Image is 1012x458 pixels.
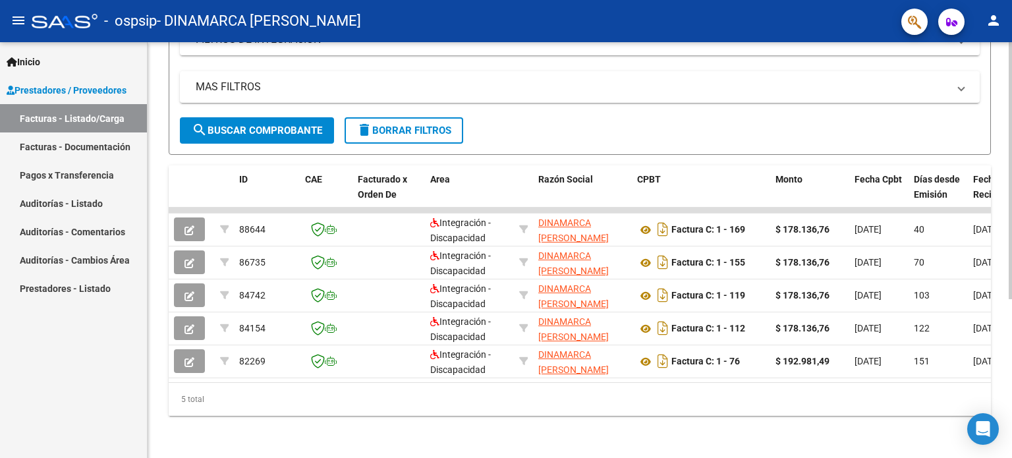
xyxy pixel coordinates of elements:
[538,215,627,243] div: 27437538781
[855,174,902,185] span: Fecha Cpbt
[430,283,491,309] span: Integración - Discapacidad
[169,383,991,416] div: 5 total
[855,290,882,301] span: [DATE]
[914,290,930,301] span: 103
[914,224,924,235] span: 40
[538,314,627,342] div: 27437538781
[973,257,1000,268] span: [DATE]
[914,356,930,366] span: 151
[538,174,593,185] span: Razón Social
[671,291,745,301] strong: Factura C: 1 - 119
[671,324,745,334] strong: Factura C: 1 - 112
[654,285,671,306] i: Descargar documento
[855,257,882,268] span: [DATE]
[538,217,609,243] span: DINAMARCA [PERSON_NAME]
[770,165,849,223] datatable-header-cell: Monto
[967,413,999,445] div: Open Intercom Messenger
[180,71,980,103] mat-expansion-panel-header: MAS FILTROS
[973,224,1000,235] span: [DATE]
[775,290,829,301] strong: $ 178.136,76
[986,13,1001,28] mat-icon: person
[654,351,671,372] i: Descargar documento
[637,174,661,185] span: CPBT
[775,323,829,333] strong: $ 178.136,76
[855,323,882,333] span: [DATE]
[239,174,248,185] span: ID
[180,117,334,144] button: Buscar Comprobante
[430,174,450,185] span: Area
[671,357,740,367] strong: Factura C: 1 - 76
[192,125,322,136] span: Buscar Comprobante
[239,290,266,301] span: 84742
[775,356,829,366] strong: $ 192.981,49
[538,349,609,375] span: DINAMARCA [PERSON_NAME]
[157,7,361,36] span: - DINAMARCA [PERSON_NAME]
[430,250,491,276] span: Integración - Discapacidad
[538,248,627,276] div: 27437538781
[192,122,208,138] mat-icon: search
[538,316,609,342] span: DINAMARCA [PERSON_NAME]
[909,165,968,223] datatable-header-cell: Días desde Emisión
[239,356,266,366] span: 82269
[104,7,157,36] span: - ospsip
[914,257,924,268] span: 70
[849,165,909,223] datatable-header-cell: Fecha Cpbt
[775,224,829,235] strong: $ 178.136,76
[914,323,930,333] span: 122
[914,174,960,200] span: Días desde Emisión
[352,165,425,223] datatable-header-cell: Facturado x Orden De
[239,257,266,268] span: 86735
[425,165,514,223] datatable-header-cell: Area
[196,80,948,94] mat-panel-title: MAS FILTROS
[533,165,632,223] datatable-header-cell: Razón Social
[239,323,266,333] span: 84154
[654,219,671,240] i: Descargar documento
[973,323,1000,333] span: [DATE]
[430,217,491,243] span: Integración - Discapacidad
[356,122,372,138] mat-icon: delete
[538,250,609,276] span: DINAMARCA [PERSON_NAME]
[356,125,451,136] span: Borrar Filtros
[671,225,745,235] strong: Factura C: 1 - 169
[11,13,26,28] mat-icon: menu
[973,356,1000,366] span: [DATE]
[654,252,671,273] i: Descargar documento
[7,55,40,69] span: Inicio
[239,224,266,235] span: 88644
[973,290,1000,301] span: [DATE]
[973,174,1010,200] span: Fecha Recibido
[430,316,491,342] span: Integración - Discapacidad
[305,174,322,185] span: CAE
[300,165,352,223] datatable-header-cell: CAE
[855,356,882,366] span: [DATE]
[538,347,627,375] div: 27437538781
[654,318,671,339] i: Descargar documento
[234,165,300,223] datatable-header-cell: ID
[671,258,745,268] strong: Factura C: 1 - 155
[632,165,770,223] datatable-header-cell: CPBT
[430,349,491,375] span: Integración - Discapacidad
[345,117,463,144] button: Borrar Filtros
[538,283,609,309] span: DINAMARCA [PERSON_NAME]
[775,174,802,185] span: Monto
[538,281,627,309] div: 27437538781
[358,174,407,200] span: Facturado x Orden De
[7,83,126,98] span: Prestadores / Proveedores
[775,257,829,268] strong: $ 178.136,76
[855,224,882,235] span: [DATE]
